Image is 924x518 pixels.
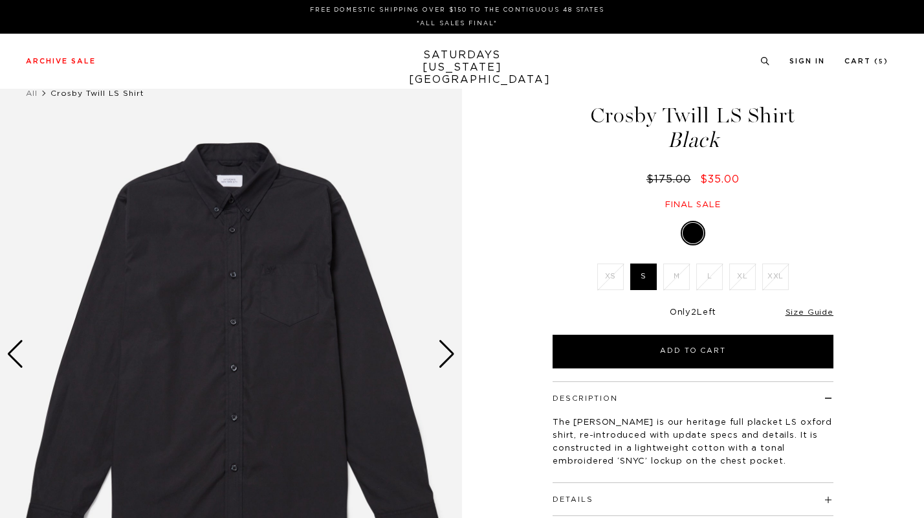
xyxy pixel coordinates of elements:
[26,58,96,65] a: Archive Sale
[553,308,833,319] div: Only Left
[691,308,697,317] span: 2
[551,199,835,210] div: Final sale
[844,58,888,65] a: Cart (5)
[553,395,618,402] button: Description
[553,335,833,368] button: Add to Cart
[31,19,883,28] p: *ALL SALES FINAL*
[551,105,835,151] h1: Crosby Twill LS Shirt
[6,340,24,368] div: Previous slide
[26,89,38,97] a: All
[630,264,657,290] label: S
[786,308,833,316] a: Size Guide
[646,174,696,185] del: $175.00
[879,59,884,65] small: 5
[700,174,740,185] span: $35.00
[409,49,516,86] a: SATURDAYS[US_STATE][GEOGRAPHIC_DATA]
[438,340,456,368] div: Next slide
[553,416,833,468] p: The [PERSON_NAME] is our heritage full placket LS oxford shirt, re-introduced with update specs a...
[789,58,825,65] a: Sign In
[50,89,144,97] span: Crosby Twill LS Shirt
[31,5,883,15] p: FREE DOMESTIC SHIPPING OVER $150 TO THE CONTIGUOUS 48 STATES
[553,496,593,503] button: Details
[551,129,835,151] span: Black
